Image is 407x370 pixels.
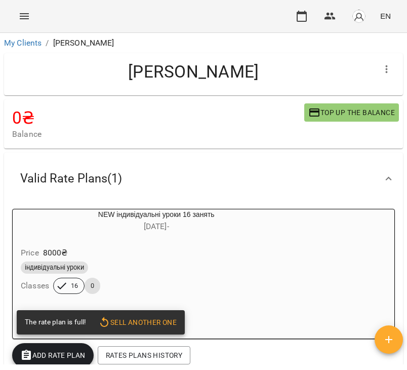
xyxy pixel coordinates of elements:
[13,209,300,234] div: NEW індивідуальні уроки 16 занять
[21,246,39,260] h6: Price
[21,263,88,272] span: індивідуальні уроки
[12,343,94,367] button: Add Rate plan
[12,128,304,140] span: Balance
[21,279,49,293] h6: Classes
[4,38,42,48] a: My Clients
[53,37,114,49] p: [PERSON_NAME]
[98,316,177,328] span: Sell another one
[304,103,399,122] button: Top up the balance
[4,153,403,205] div: Valid Rate Plans(1)
[43,247,68,259] p: 8000 ₴
[20,171,122,187] span: Valid Rate Plans ( 1 )
[4,37,403,49] nav: breadcrumb
[376,7,395,25] button: EN
[85,281,100,290] span: 0
[352,9,366,23] img: avatar_s.png
[144,221,169,231] span: [DATE] -
[65,281,84,290] span: 16
[98,346,190,364] button: Rates Plans History
[308,106,395,119] span: Top up the balance
[106,349,182,361] span: Rates Plans History
[12,4,36,28] button: Menu
[380,11,391,21] span: EN
[13,209,300,306] button: NEW індивідуальні уроки 16 занять[DATE]- Price8000₴індивідуальні урокиClasses160
[20,349,86,361] span: Add Rate plan
[12,61,375,82] h4: [PERSON_NAME]
[25,313,86,331] div: The rate plan is full!
[94,313,181,331] button: Sell another one
[46,37,49,49] li: /
[12,107,304,128] h4: 0 ₴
